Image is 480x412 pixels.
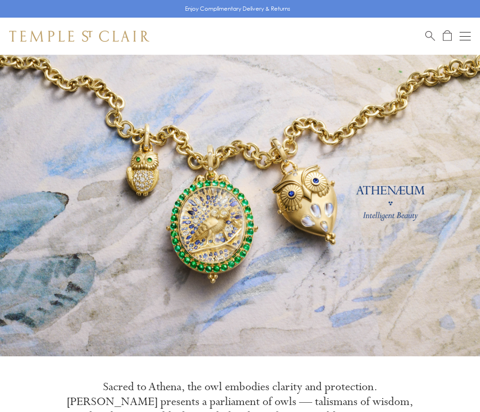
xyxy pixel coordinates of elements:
a: Open Shopping Bag [443,30,452,42]
img: Temple St. Clair [9,31,149,42]
p: Enjoy Complimentary Delivery & Returns [185,4,290,13]
a: Search [425,30,435,42]
button: Open navigation [460,31,471,42]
